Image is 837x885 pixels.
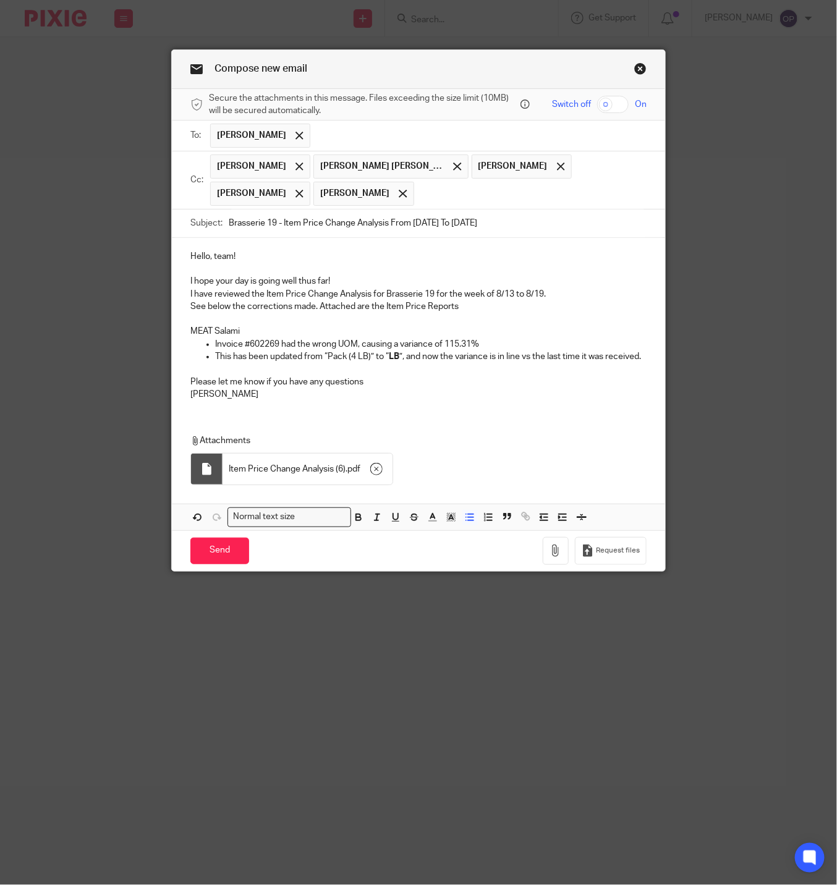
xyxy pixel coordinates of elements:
[634,62,647,79] a: Close this dialog window
[190,263,647,288] p: I hope your day is going well thus far!
[215,338,647,350] p: Invoice #602269 had the wrong UOM, causing a variance of 115.31%
[209,92,517,117] span: Secure the attachments in this message. Files exceeding the size limit (10MB) will be secured aut...
[190,538,249,564] input: Send
[389,352,399,361] strong: LB
[190,129,204,142] label: To:
[347,463,360,475] span: pdf
[217,129,286,142] span: [PERSON_NAME]
[478,160,548,172] span: [PERSON_NAME]
[320,160,444,172] span: [PERSON_NAME] [PERSON_NAME]
[320,187,389,200] span: [PERSON_NAME]
[596,546,640,556] span: Request files
[223,454,393,485] div: .
[215,350,647,363] p: This has been updated from “Pack (4 LB)” to “ ”, and now the variance is in line vs the last time...
[215,64,307,74] span: Compose new email
[217,160,286,172] span: [PERSON_NAME]
[190,174,204,186] label: Cc:
[190,250,647,263] p: Hello, team!
[299,510,344,523] input: Search for option
[190,388,647,400] p: [PERSON_NAME]
[227,507,351,527] div: Search for option
[229,463,346,475] span: Item Price Change Analysis (6)
[217,187,286,200] span: [PERSON_NAME]
[231,510,298,523] span: Normal text size
[190,288,647,300] p: I have reviewed the Item Price Change Analysis for Brasserie 19 for the week of 8/13 to 8/19.
[190,376,647,388] p: Please let me know if you have any questions
[552,98,591,111] span: Switch off
[575,537,647,565] button: Request files
[190,434,643,447] p: Attachments
[635,98,647,111] span: On
[190,217,223,229] label: Subject:
[190,300,647,338] p: See below the corrections made. Attached are the Item Price Reports MEAT Salami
